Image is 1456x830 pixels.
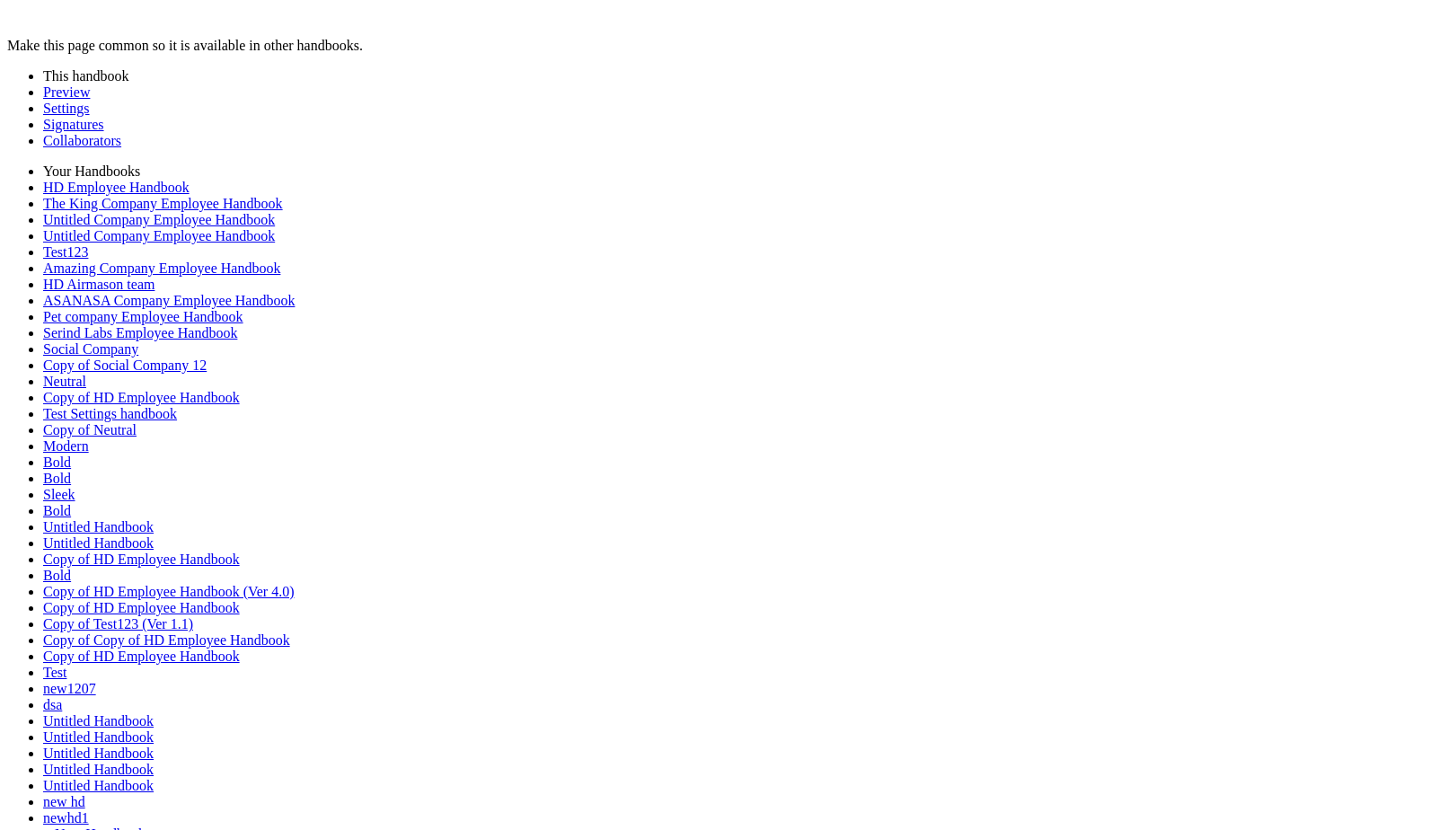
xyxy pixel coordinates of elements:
a: Test Settings handbook [43,406,177,421]
li: This handbook [43,68,1449,84]
a: Untitled Handbook [43,746,154,761]
a: Bold [43,503,71,518]
a: Copy of HD Employee Handbook [43,600,240,615]
a: Untitled Handbook [43,713,154,728]
a: Copy of HD Employee Handbook (Ver 4.0) [43,584,295,599]
a: Untitled Company Employee Handbook [43,228,275,243]
a: Copy of HD Employee Handbook [43,649,240,664]
a: Copy of Social Company 12 [43,358,207,373]
a: Untitled Handbook [43,535,154,551]
li: Your Handbooks [43,163,1449,180]
a: Copy of Neutral [43,422,137,437]
a: HD Airmason team [43,277,154,292]
a: Untitled Handbook [43,519,154,534]
a: Social Company [43,341,138,357]
a: HD Employee Handbook [43,180,190,195]
a: Untitled Company Employee Handbook [43,212,275,227]
a: Test123 [43,244,88,260]
a: Serind Labs Employee Handbook [43,325,237,340]
a: Copy of Test123 (Ver 1.1) [43,616,193,631]
a: Collaborators [43,133,121,148]
a: Bold [43,471,71,486]
a: Bold [43,455,71,470]
a: Pet company Employee Handbook [43,309,243,324]
a: ASANASA Company Employee Handbook [43,293,295,308]
a: Bold [43,568,71,583]
a: new hd [43,794,85,809]
a: Untitled Handbook [43,778,154,793]
a: Preview [43,84,90,100]
a: Copy of Copy of HD Employee Handbook [43,632,290,648]
a: Untitled Handbook [43,762,154,777]
a: Modern [43,438,89,454]
a: Signatures [43,117,104,132]
a: Test [43,665,66,680]
a: Sleek [43,487,75,502]
div: Make this page common so it is available in other handbooks. [7,38,1449,54]
a: Amazing Company Employee Handbook [43,260,280,276]
a: Neutral [43,374,86,389]
a: new1207 [43,681,96,696]
a: Copy of HD Employee Handbook [43,390,240,405]
a: dsa [43,697,62,712]
a: Copy of HD Employee Handbook [43,552,240,567]
a: Settings [43,101,90,116]
a: Untitled Handbook [43,729,154,745]
a: The King Company Employee Handbook [43,196,283,211]
a: newhd1 [43,810,89,826]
